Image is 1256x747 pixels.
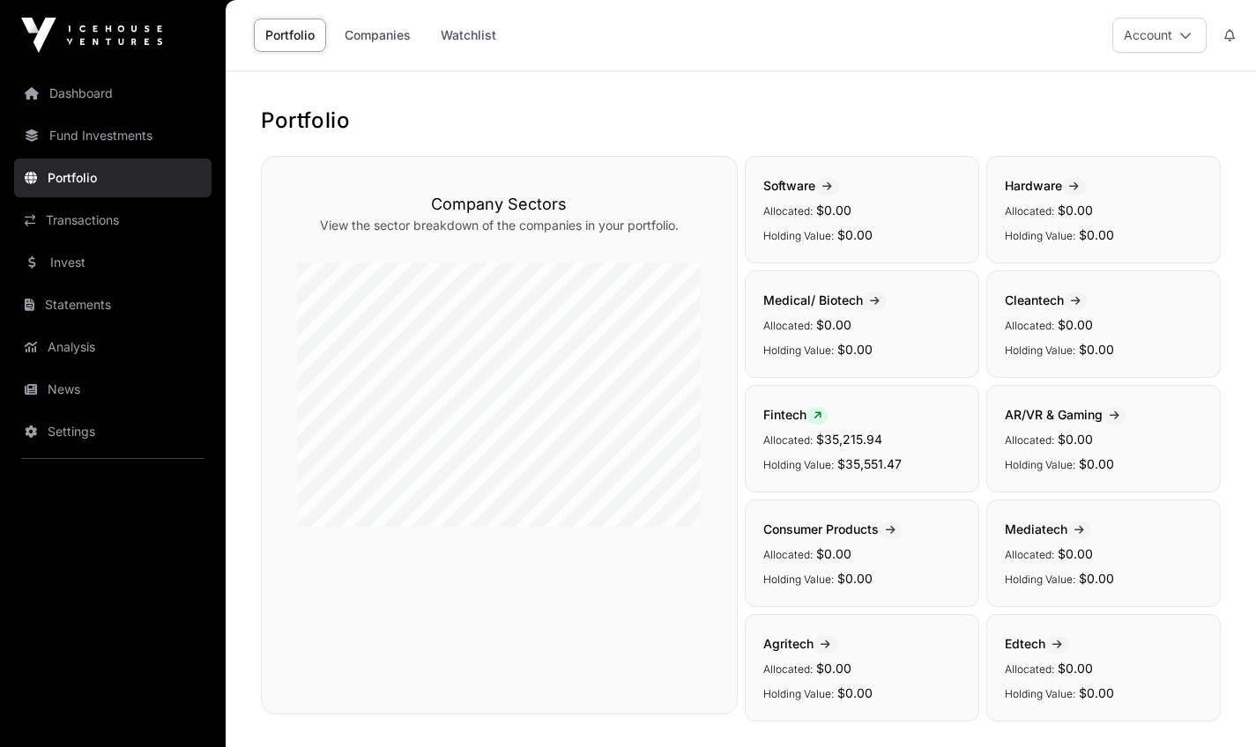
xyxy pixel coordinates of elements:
[14,74,212,113] a: Dashboard
[763,636,837,651] span: Agritech
[14,116,212,155] a: Fund Investments
[816,546,851,561] span: $0.00
[763,407,829,422] span: Fintech
[1005,229,1075,242] span: Holding Value:
[1058,203,1093,218] span: $0.00
[763,573,834,586] span: Holding Value:
[1112,18,1207,53] button: Account
[1005,687,1075,700] span: Holding Value:
[1058,661,1093,676] span: $0.00
[14,370,212,409] a: News
[837,685,873,700] span: $0.00
[1005,548,1054,561] span: Allocated:
[1005,662,1054,676] span: Allocated:
[14,328,212,366] a: Analysis
[1005,521,1091,536] span: Mediatech
[763,662,813,676] span: Allocated:
[14,412,212,451] a: Settings
[763,458,834,471] span: Holding Value:
[763,178,839,193] span: Software
[763,344,834,357] span: Holding Value:
[1005,204,1054,218] span: Allocated:
[1079,342,1114,357] span: $0.00
[14,285,212,324] a: Statements
[1005,319,1054,332] span: Allocated:
[763,433,813,447] span: Allocated:
[763,687,834,700] span: Holding Value:
[333,18,422,52] a: Companies
[297,192,702,217] h3: Company Sectors
[837,342,873,357] span: $0.00
[21,18,162,53] img: Icehouse Ventures Logo
[1005,636,1069,651] span: Edtech
[1079,456,1114,471] span: $0.00
[1005,292,1088,307] span: Cleantech
[297,217,702,234] p: View the sector breakdown of the companies in your portfolio.
[1005,573,1075,586] span: Holding Value:
[763,521,903,536] span: Consumer Products
[837,456,902,471] span: $35,551.47
[14,201,212,240] a: Transactions
[254,18,326,52] a: Portfolio
[1005,407,1126,422] span: AR/VR & Gaming
[763,229,834,242] span: Holding Value:
[816,203,851,218] span: $0.00
[763,204,813,218] span: Allocated:
[816,661,851,676] span: $0.00
[837,571,873,586] span: $0.00
[1058,546,1093,561] span: $0.00
[763,292,887,307] span: Medical/ Biotech
[837,227,873,242] span: $0.00
[1005,458,1075,471] span: Holding Value:
[763,548,813,561] span: Allocated:
[1079,685,1114,700] span: $0.00
[1079,227,1114,242] span: $0.00
[14,159,212,197] a: Portfolio
[816,317,851,332] span: $0.00
[1058,317,1093,332] span: $0.00
[1079,571,1114,586] span: $0.00
[1005,344,1075,357] span: Holding Value:
[261,107,1221,135] h1: Portfolio
[14,243,212,282] a: Invest
[816,432,882,447] span: $35,215.94
[1058,432,1093,447] span: $0.00
[1168,662,1256,747] iframe: Chat Widget
[763,319,813,332] span: Allocated:
[1005,433,1054,447] span: Allocated:
[1005,178,1086,193] span: Hardware
[429,18,508,52] a: Watchlist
